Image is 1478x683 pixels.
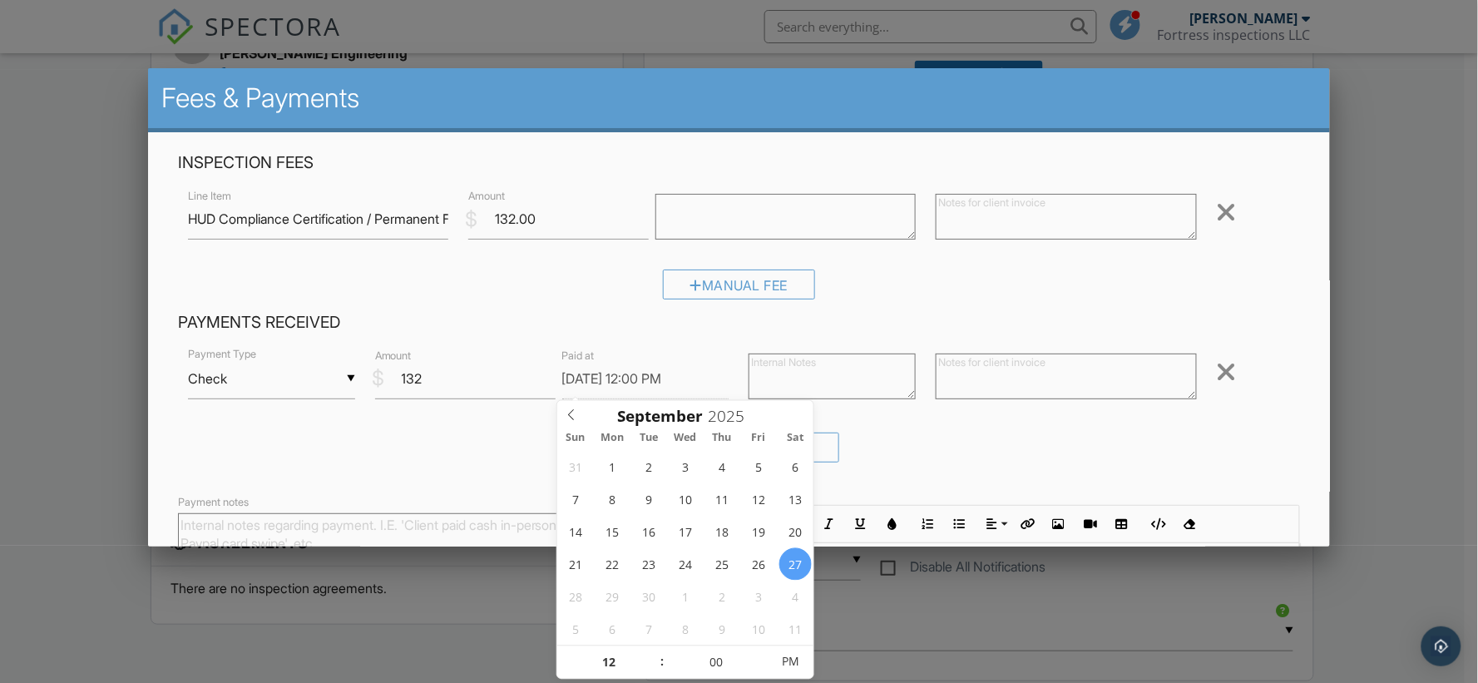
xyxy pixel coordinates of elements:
label: Payment Type [188,347,256,362]
span: September 14, 2025 [560,516,592,548]
span: Fri [740,433,777,444]
span: September 7, 2025 [560,483,592,516]
span: September 19, 2025 [743,516,775,548]
span: Mon [594,433,630,444]
button: Insert Image (Ctrl+P) [1043,508,1075,540]
span: September 11, 2025 [706,483,739,516]
span: Thu [704,433,740,444]
button: Underline (Ctrl+U) [845,508,877,540]
input: Scroll to increment [665,646,768,680]
span: Sun [557,433,594,444]
span: September 21, 2025 [560,548,592,581]
span: Wed [667,433,704,444]
span: Sat [777,433,813,444]
a: Manual Fee [663,280,816,297]
span: August 31, 2025 [560,451,592,483]
span: : [660,646,665,679]
span: September 12, 2025 [743,483,775,516]
span: September 6, 2025 [779,451,812,483]
button: Insert Table [1106,508,1138,540]
input: Scroll to increment [557,646,660,680]
span: September 9, 2025 [633,483,665,516]
button: Align [980,508,1011,540]
span: September 18, 2025 [706,516,739,548]
span: Click to toggle [768,646,813,679]
div: Open Intercom Messenger [1421,626,1461,666]
button: Ordered List [912,508,944,540]
button: Insert Video [1075,508,1106,540]
span: September 25, 2025 [706,548,739,581]
span: September 15, 2025 [596,516,629,548]
span: September 4, 2025 [706,451,739,483]
span: September 3, 2025 [670,451,702,483]
span: September 1, 2025 [596,451,629,483]
h4: Payments Received [178,312,1301,334]
div: $ [372,364,384,393]
button: Unordered List [944,508,976,540]
span: September 16, 2025 [633,516,665,548]
label: Amount [375,349,412,364]
input: Scroll to increment [703,406,758,428]
span: September 27, 2025 [779,548,812,581]
button: Italic (Ctrl+I) [813,508,845,540]
span: September 23, 2025 [633,548,665,581]
span: September 5, 2025 [743,451,775,483]
span: September 2, 2025 [633,451,665,483]
label: Payment notes [178,495,249,510]
div: Manual Fee [663,270,816,299]
h4: Inspection Fees [178,152,1301,174]
button: Code View [1142,508,1174,540]
h2: Fees & Payments [161,82,1317,115]
span: Scroll to increment [617,409,703,425]
span: September 20, 2025 [779,516,812,548]
button: Clear Formatting [1174,508,1205,540]
label: Line Item [188,189,231,204]
button: Insert Link (Ctrl+K) [1011,508,1043,540]
label: Amount [468,189,505,204]
span: September 17, 2025 [670,516,702,548]
div: $ [465,205,477,234]
span: September 13, 2025 [779,483,812,516]
span: Tue [630,433,667,444]
button: Colors [877,508,908,540]
span: September 26, 2025 [743,548,775,581]
span: September 24, 2025 [670,548,702,581]
label: Paid at [562,349,595,364]
span: September 10, 2025 [670,483,702,516]
span: September 8, 2025 [596,483,629,516]
span: September 22, 2025 [596,548,629,581]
